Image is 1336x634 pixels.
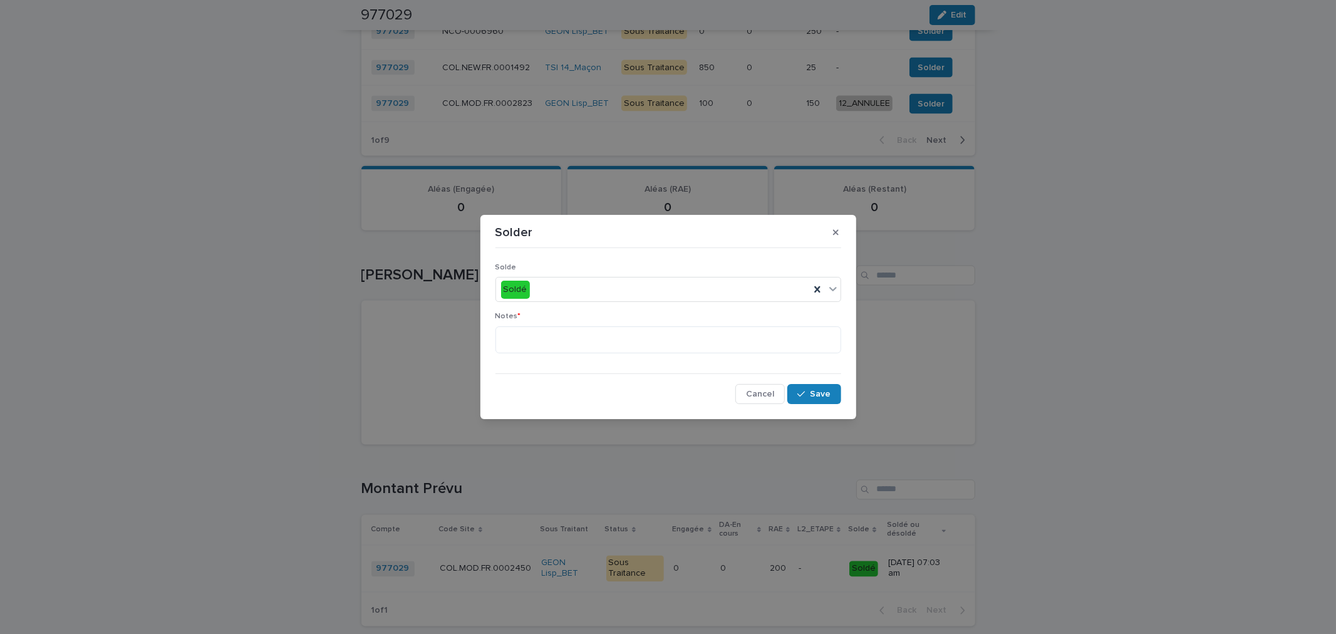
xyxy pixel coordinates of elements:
span: Solde [495,264,517,271]
button: Cancel [735,384,785,404]
div: Soldé [501,281,530,299]
span: Notes [495,313,521,320]
p: Solder [495,225,533,240]
span: Cancel [746,390,774,398]
button: Save [787,384,841,404]
span: Save [810,390,831,398]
